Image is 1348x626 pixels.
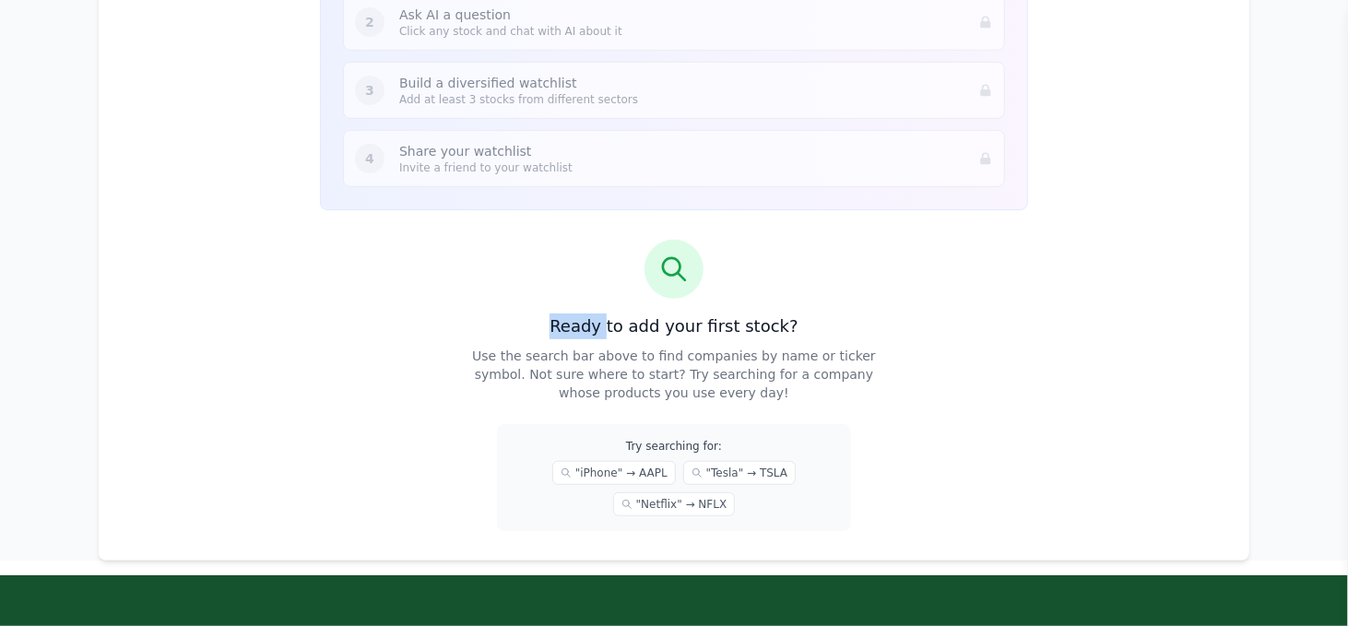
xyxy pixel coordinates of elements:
[399,6,964,24] p: Ask AI a question
[320,313,1028,339] h3: Ready to add your first stock?
[399,160,964,175] p: Invite a friend to your watchlist
[552,461,676,485] span: "iPhone" → AAPL
[399,74,964,92] p: Build a diversified watchlist
[399,92,964,107] p: Add at least 3 stocks from different sectors
[365,81,374,100] span: 3
[365,13,374,31] span: 2
[365,149,374,168] span: 4
[512,439,836,454] p: Try searching for:
[613,492,736,516] span: "Netflix" → NFLX
[683,461,796,485] span: "Tesla" → TSLA
[467,347,881,402] p: Use the search bar above to find companies by name or ticker symbol. Not sure where to start? Try...
[399,142,964,160] p: Share your watchlist
[399,24,964,39] p: Click any stock and chat with AI about it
